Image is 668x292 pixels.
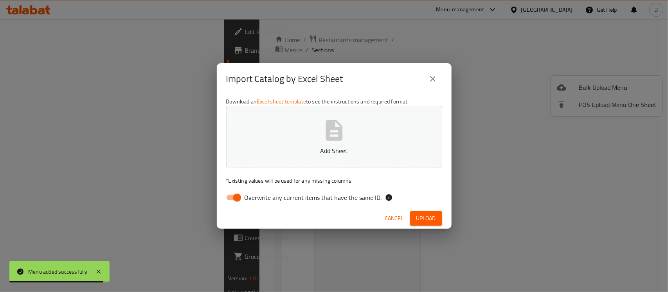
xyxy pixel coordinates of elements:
[423,69,442,88] button: close
[226,106,442,167] button: Add Sheet
[217,94,452,208] div: Download an to see the instructions and required format.
[416,214,436,223] span: Upload
[245,193,382,202] span: Overwrite any current items that have the same ID.
[226,177,442,185] p: Existing values will be used for any missing columns.
[382,211,407,226] button: Cancel
[238,146,430,155] p: Add Sheet
[410,211,442,226] button: Upload
[385,194,393,201] svg: If the overwrite option isn't selected, then the items that match an existing ID will be ignored ...
[226,73,343,85] h2: Import Catalog by Excel Sheet
[257,96,306,107] a: Excel sheet template
[28,267,88,276] div: Menu added successfully
[385,214,404,223] span: Cancel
